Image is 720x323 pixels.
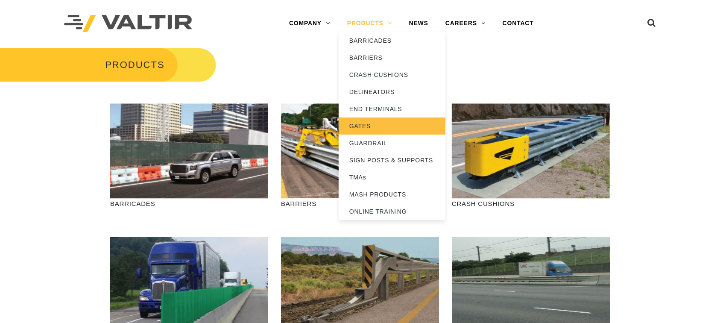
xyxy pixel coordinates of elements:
[339,117,445,135] a: GATES
[281,15,339,32] a: COMPANY
[339,100,445,117] a: END TERMINALS
[339,135,445,152] a: GUARDRAIL
[494,15,542,32] a: CONTACT
[437,15,494,32] a: CAREERS
[339,152,445,169] a: SIGN POSTS & SUPPORTS
[339,186,445,203] a: MASH PRODUCTS
[339,169,445,186] a: TMAs
[401,15,437,32] a: NEWS
[339,49,445,66] a: BARRIERS
[339,32,445,49] a: BARRICADES
[339,83,445,100] a: DELINEATORS
[452,199,610,208] p: CRASH CUSHIONS
[281,199,439,208] p: BARRIERS
[339,66,445,83] a: CRASH CUSHIONS
[64,15,192,32] img: Valtir
[339,15,401,32] a: PRODUCTS
[339,203,445,220] a: ONLINE TRAINING
[110,199,268,208] p: BARRICADES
